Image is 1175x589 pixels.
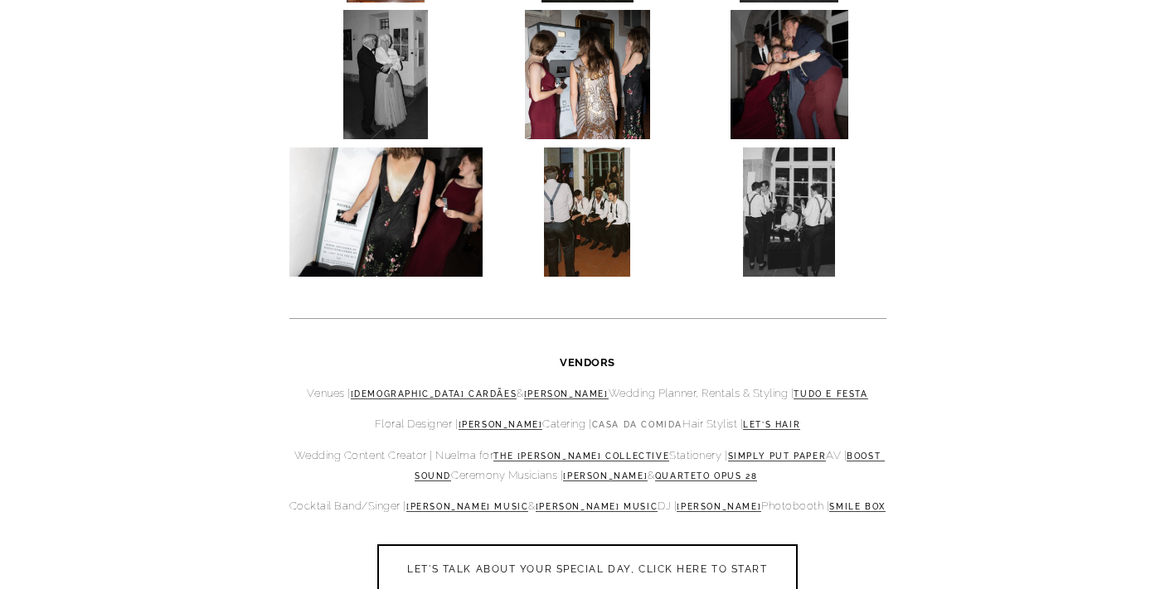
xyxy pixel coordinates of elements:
a: The [PERSON_NAME] Collective [493,451,669,461]
a: [PERSON_NAME] [677,502,761,512]
p: Floral Designer | Catering | Hair Stylist | [289,414,886,434]
a: Let’s Hair [743,420,800,430]
a: [DEMOGRAPHIC_DATA] Cardães [351,389,517,399]
a: [PERSON_NAME] Music [536,502,658,512]
strong: VENDORS [560,356,615,369]
a: [PERSON_NAME] [459,420,543,430]
img: cattheofestivefinale-25.jpg [731,10,848,139]
p: Venues | & Wedding Planner, Rentals & Styling | [289,384,886,403]
p: Wedding Content Creator | Nuelma for Stationery | AV | Ceremony Musicians | & [289,446,886,486]
a: Casa da Comida [592,420,682,430]
a: [PERSON_NAME] [563,471,648,481]
a: Simply Put Paper [728,451,827,461]
a: Boost Sound [415,451,885,481]
a: [PERSON_NAME] [524,389,609,399]
a: Quarteto Opus 28 [655,471,758,481]
a: Tudo E Festa [794,389,867,399]
a: Smile Box [829,502,885,512]
p: Cocktail Band/Singer | & DJ | Photobooth | [289,496,886,516]
img: cattheofilmfinal-112.jpg [343,10,427,139]
img: cattheofestivefinale-26.jpg [289,147,483,276]
img: cattheofilmfinal-111.jpg [743,147,835,277]
img: cattheofilmfinal-110.jpg [544,147,630,277]
a: [PERSON_NAME] Music [406,502,528,512]
img: cattheofestivefinale-22.jpg [525,10,650,139]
